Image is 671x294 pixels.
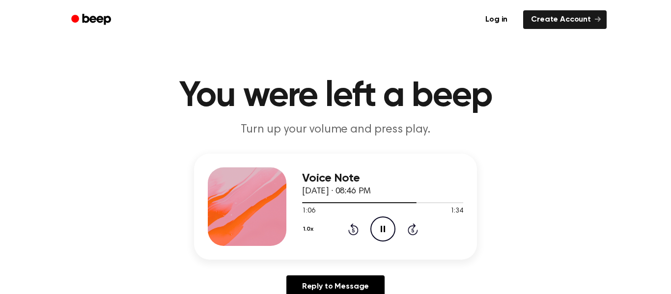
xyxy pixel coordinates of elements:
a: Create Account [523,10,607,29]
h3: Voice Note [302,172,463,185]
span: [DATE] · 08:46 PM [302,187,371,196]
p: Turn up your volume and press play. [147,122,524,138]
a: Beep [64,10,120,29]
a: Log in [475,8,517,31]
span: 1:06 [302,206,315,216]
button: 1.0x [302,221,317,238]
span: 1:34 [450,206,463,216]
h1: You were left a beep [84,79,587,114]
